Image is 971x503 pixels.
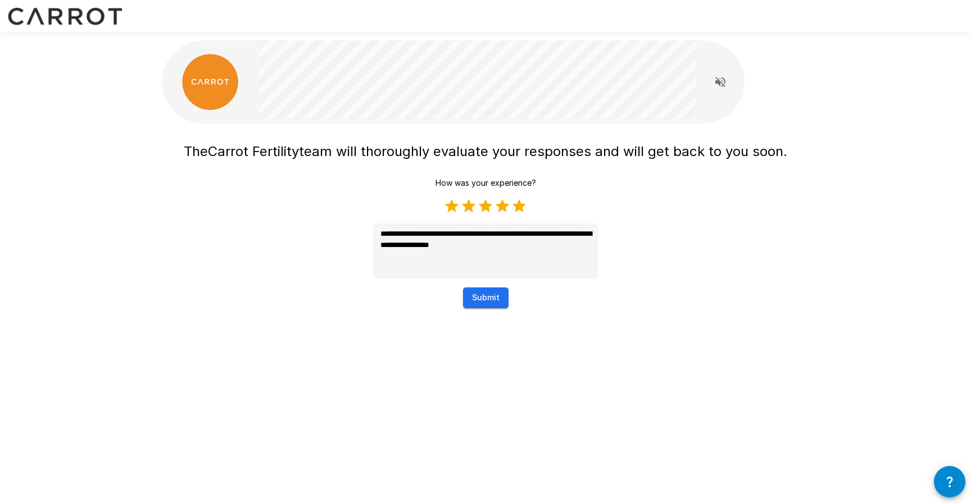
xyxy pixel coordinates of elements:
[435,177,536,189] p: How was your experience?
[463,287,509,308] button: Submit
[184,143,208,159] span: The
[299,143,787,159] span: team will thoroughly evaluate your responses and will get back to you soon.
[208,143,299,159] span: Carrot Fertility
[709,71,732,93] button: Read questions aloud
[182,54,238,110] img: carrot_logo.png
